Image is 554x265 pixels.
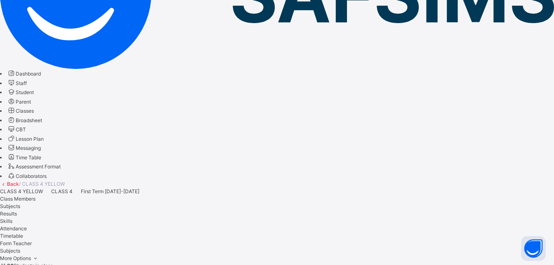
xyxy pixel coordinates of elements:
[7,145,41,151] a: Messaging
[16,126,26,132] span: CBT
[16,145,41,151] span: Messaging
[7,71,41,77] a: Dashboard
[7,136,44,142] a: Lesson Plan
[7,117,42,123] a: Broadsheet
[16,117,42,123] span: Broadsheet
[521,236,546,261] button: Open asap
[16,163,61,170] span: Assessment Format
[7,99,31,105] a: Parent
[16,99,31,105] span: Parent
[7,89,34,95] a: Student
[51,188,73,194] span: CLASS 4
[7,108,34,114] a: Classes
[16,154,41,161] span: Time Table
[81,188,139,194] span: First Term [DATE]-[DATE]
[16,173,47,179] span: Collaborators
[19,181,65,187] span: / CLASS 4 YELLOW
[7,181,19,187] a: Back
[7,154,41,161] a: Time Table
[16,71,41,77] span: Dashboard
[7,173,47,179] a: Collaborators
[16,80,27,86] span: Staff
[16,89,34,95] span: Student
[7,163,61,170] a: Assessment Format
[7,126,26,132] a: CBT
[16,108,34,114] span: Classes
[7,80,27,86] a: Staff
[16,136,44,142] span: Lesson Plan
